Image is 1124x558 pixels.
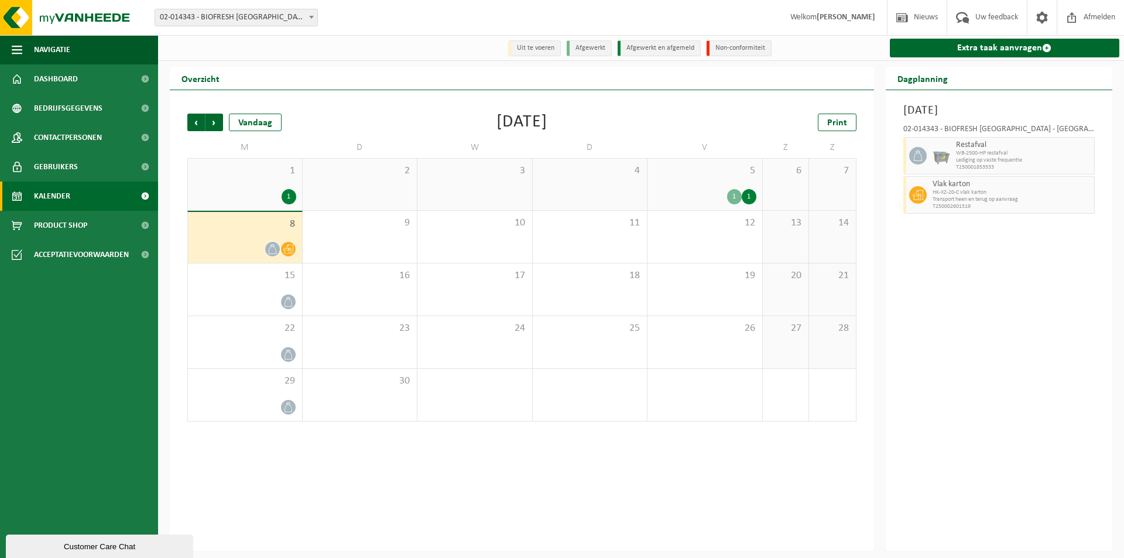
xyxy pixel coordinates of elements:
[956,141,1092,150] span: Restafval
[903,102,1095,119] h3: [DATE]
[707,40,772,56] li: Non-conformiteit
[194,165,296,177] span: 1
[34,211,87,240] span: Product Shop
[815,217,849,230] span: 14
[769,217,803,230] span: 13
[34,240,129,269] span: Acceptatievoorwaarden
[933,196,1092,203] span: Transport heen en terug op aanvraag
[6,532,196,558] iframe: chat widget
[886,67,959,90] h2: Dagplanning
[769,322,803,335] span: 27
[933,180,1092,189] span: Vlak karton
[618,40,701,56] li: Afgewerkt en afgemeld
[539,269,642,282] span: 18
[933,147,950,165] img: WB-2500-GAL-GY-01
[815,322,849,335] span: 28
[155,9,318,26] span: 02-014343 - BIOFRESH BELGIUM - GAVERE
[508,40,561,56] li: Uit te voeren
[647,137,763,158] td: V
[727,189,742,204] div: 1
[194,375,296,388] span: 29
[309,269,412,282] span: 16
[309,375,412,388] span: 30
[423,165,526,177] span: 3
[34,182,70,211] span: Kalender
[933,189,1092,196] span: HK-XZ-20-C vlak karton
[815,269,849,282] span: 21
[187,114,205,131] span: Vorige
[539,165,642,177] span: 4
[809,137,856,158] td: Z
[956,157,1092,164] span: Lediging op vaste frequentie
[533,137,648,158] td: D
[155,9,317,26] span: 02-014343 - BIOFRESH BELGIUM - GAVERE
[194,322,296,335] span: 22
[956,150,1092,157] span: WB-2500-HP restafval
[653,217,756,230] span: 12
[417,137,533,158] td: W
[933,203,1092,210] span: T250002601519
[890,39,1120,57] a: Extra taak aanvragen
[309,165,412,177] span: 2
[205,114,223,131] span: Volgende
[423,322,526,335] span: 24
[187,137,303,158] td: M
[653,322,756,335] span: 26
[423,269,526,282] span: 17
[34,64,78,94] span: Dashboard
[496,114,547,131] div: [DATE]
[903,125,1095,137] div: 02-014343 - BIOFRESH [GEOGRAPHIC_DATA] - [GEOGRAPHIC_DATA]
[818,114,856,131] a: Print
[817,13,875,22] strong: [PERSON_NAME]
[769,269,803,282] span: 20
[170,67,231,90] h2: Overzicht
[229,114,282,131] div: Vandaag
[769,165,803,177] span: 6
[539,322,642,335] span: 25
[653,269,756,282] span: 19
[194,218,296,231] span: 8
[34,123,102,152] span: Contactpersonen
[423,217,526,230] span: 10
[303,137,418,158] td: D
[539,217,642,230] span: 11
[34,35,70,64] span: Navigatie
[763,137,810,158] td: Z
[309,322,412,335] span: 23
[282,189,296,204] div: 1
[34,152,78,182] span: Gebruikers
[742,189,756,204] div: 1
[956,164,1092,171] span: T250001853533
[653,165,756,177] span: 5
[34,94,102,123] span: Bedrijfsgegevens
[309,217,412,230] span: 9
[194,269,296,282] span: 15
[567,40,612,56] li: Afgewerkt
[827,118,847,128] span: Print
[815,165,849,177] span: 7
